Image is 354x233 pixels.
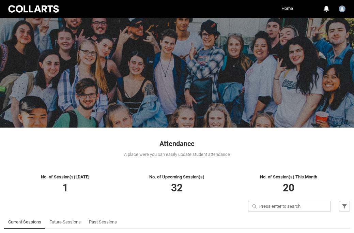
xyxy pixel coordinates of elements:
[4,151,350,158] div: A place were you can easily update student attendance
[4,215,45,229] li: Current Sessions
[62,182,68,194] span: 1
[89,215,117,229] a: Past Sessions
[339,201,350,212] button: Filter
[159,140,195,148] span: Attendance
[339,5,345,12] img: Lisa.Campton
[41,174,90,179] span: No. of Session(s) [DATE]
[337,3,347,14] button: User Profile Lisa.Campton
[283,182,294,194] span: 20
[45,215,85,229] li: Future Sessions
[280,3,295,14] a: Home
[8,215,41,229] a: Current Sessions
[248,201,331,212] input: Press enter to search
[85,215,121,229] li: Past Sessions
[260,174,317,179] span: No. of Session(s) This Month
[49,215,81,229] a: Future Sessions
[171,182,183,194] span: 32
[149,174,204,179] span: No. of Upcoming Session(s)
